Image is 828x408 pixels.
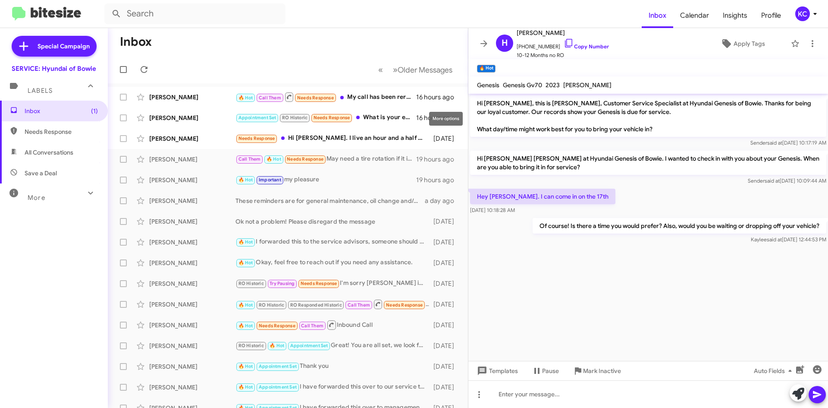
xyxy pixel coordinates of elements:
span: 🔥 Hot [238,364,253,369]
span: Call Them [301,323,323,329]
button: Auto Fields [747,363,802,379]
div: 19 hours ago [416,176,461,184]
span: Labels [28,87,53,95]
span: All Conversations [25,148,73,157]
span: [PERSON_NAME] [517,28,609,38]
span: RO Responded Historic [290,302,342,308]
span: « [378,64,383,75]
div: [DATE] [429,321,461,329]
div: [DATE] [429,342,461,350]
span: (1) [91,107,98,115]
div: Ok not a problem! Please disregard the message [235,217,429,226]
a: Profile [754,3,788,28]
span: Call Them [259,95,281,101]
div: Inbound Call [235,319,429,330]
input: Search [104,3,285,24]
span: H [502,36,508,50]
div: [DATE] [429,259,461,267]
div: a day ago [425,196,461,205]
small: 🔥 Hot [477,65,496,73]
span: Call Them [238,156,261,162]
div: [DATE] [429,238,461,247]
span: Save a Deal [25,169,57,177]
span: Appointment Set [259,384,297,390]
p: Hi [PERSON_NAME], this is [PERSON_NAME], Customer Service Specialist at Hyundai Genesis of Bowie.... [470,95,826,137]
h1: Inbox [120,35,152,49]
span: Sender [DATE] 10:17:19 AM [750,139,826,146]
div: I'm sorry [PERSON_NAME] is my advisor and I am not due for an oil change until next month. [235,278,429,288]
div: [DATE] [429,300,461,309]
div: [PERSON_NAME] [149,196,235,205]
div: 19 hours ago [416,155,461,164]
div: [PERSON_NAME] [149,259,235,267]
span: Needs Response [25,127,98,136]
div: Thank you [235,361,429,371]
div: May need a tire rotation if it is time. Also would like to inquire about the Paint Protection I p... [235,154,416,164]
span: Needs Response [314,115,350,120]
button: Templates [468,363,525,379]
span: 10-12 Months no RO [517,51,609,60]
nav: Page navigation example [373,61,458,79]
div: More options [429,112,463,126]
a: Special Campaign [12,36,97,57]
span: Needs Response [238,136,275,141]
div: [PERSON_NAME] [149,238,235,247]
span: 🔥 Hot [270,343,284,348]
div: [DATE] [429,134,461,143]
span: said at [765,177,780,184]
div: My call has been rerouted to the Jeep dealership saying that Hyundai has an overflow of calls. I ... [235,92,416,102]
span: 🔥 Hot [238,260,253,266]
p: Of course! Is there a time you would prefer? Also, would you be waiting or dropping off your vehi... [533,218,826,234]
span: More [28,194,45,202]
div: Inbound Call [235,299,429,310]
div: my pleasure [235,175,416,185]
div: KC [795,6,810,21]
div: [PERSON_NAME] [149,362,235,371]
span: 🔥 Hot [238,323,253,329]
span: Mark Inactive [583,363,621,379]
div: [DATE] [429,217,461,226]
span: Needs Response [386,302,423,308]
span: Genesis [477,81,499,89]
a: Copy Number [564,43,609,50]
span: [PERSON_NAME] [563,81,612,89]
span: Genesis Gv70 [503,81,542,89]
button: KC [788,6,819,21]
button: Next [388,61,458,79]
span: Try Pausing [270,281,295,286]
a: Inbox [642,3,673,28]
span: Pause [542,363,559,379]
span: » [393,64,398,75]
div: [PERSON_NAME] [149,155,235,164]
span: Insights [716,3,754,28]
span: said at [767,139,782,146]
span: Appointment Set [259,364,297,369]
a: Calendar [673,3,716,28]
div: [PERSON_NAME] [149,114,235,122]
div: [PERSON_NAME] [149,93,235,101]
span: 🔥 Hot [238,177,253,183]
span: Needs Response [301,281,337,286]
div: [DATE] [429,362,461,371]
div: Great! You are all set, we look forward to seeing you on the 18th :) [235,341,429,351]
span: RO Historic [282,115,307,120]
div: [DATE] [429,383,461,392]
div: Hi [PERSON_NAME]. I live an hour and a half away and am having trouble finding a day to drive up.... [235,133,429,143]
div: [PERSON_NAME] [149,342,235,350]
button: Mark Inactive [566,363,628,379]
span: Inbox [25,107,98,115]
div: [PERSON_NAME] [149,383,235,392]
div: [PERSON_NAME] [149,217,235,226]
div: [DATE] [429,279,461,288]
span: Kaylee [DATE] 12:44:53 PM [751,236,826,243]
div: SERVICE: Hyundai of Bowie [12,64,96,73]
span: RO Historic [238,343,264,348]
span: Call Them [348,302,370,308]
div: [PERSON_NAME] [149,300,235,309]
div: [PERSON_NAME] [149,134,235,143]
span: Auto Fields [754,363,795,379]
button: Pause [525,363,566,379]
span: Sender [DATE] 10:09:44 AM [748,177,826,184]
span: 🔥 Hot [238,239,253,245]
